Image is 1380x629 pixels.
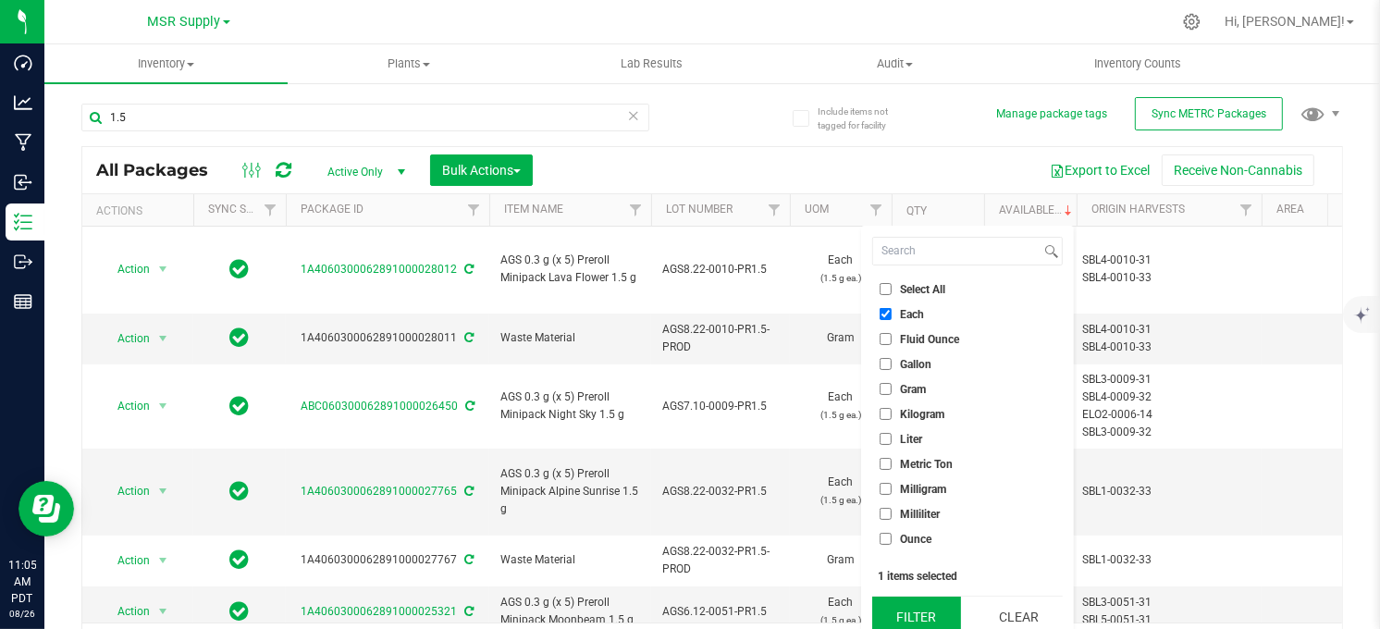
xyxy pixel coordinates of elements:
div: SBL1-0032-33 [1083,551,1256,569]
input: Milliliter [880,508,892,520]
span: select [152,548,175,573]
div: Manage settings [1180,13,1203,31]
inline-svg: Reports [14,292,32,311]
span: Fluid Ounce [900,334,959,345]
input: Milligram [880,483,892,495]
a: 1A4060300062891000025321 [302,605,458,618]
span: In Sync [230,598,250,624]
div: SBL3-0051-31 [1083,594,1256,611]
span: Lab Results [596,55,708,72]
span: In Sync [230,478,250,504]
inline-svg: Manufacturing [14,133,32,152]
span: Gram [900,384,926,395]
span: Sync from Compliance System [462,263,474,276]
span: Metric Ton [900,459,953,470]
span: Sync from Compliance System [462,331,474,344]
span: Action [101,598,151,624]
a: Filter [1231,194,1262,226]
div: SBL4-0010-31 [1083,321,1256,339]
div: SBL4-0010-31 [1083,252,1256,269]
span: AGS8.22-0032-PR1.5-PROD [662,543,779,578]
div: SBL4-0010-33 [1083,339,1256,356]
input: Search Package ID, Item Name, SKU, Lot or Part Number... [81,104,649,131]
span: AGS 0.3 g (x 5) Preroll Minipack Night Sky 1.5 g [500,388,640,424]
a: Qty [906,204,927,217]
a: Inventory [44,44,288,83]
span: Action [101,548,151,573]
span: AGS8.22-0010-PR1.5-PROD [662,321,779,356]
span: select [152,598,175,624]
span: Gram [801,551,881,569]
span: Waste Material [500,551,640,569]
div: SBL3-0009-32 [1083,424,1256,441]
span: In Sync [230,325,250,351]
span: Clear [627,104,640,128]
div: SBL3-0009-31 [1083,371,1256,388]
span: select [152,256,175,282]
button: Bulk Actions [430,154,533,186]
button: Export to Excel [1038,154,1162,186]
span: AGS7.10-0009-PR1.5 [662,398,779,415]
input: Ounce [880,533,892,545]
p: 11:05 AM PDT [8,557,36,607]
a: Package ID [301,203,363,216]
div: SBL4-0009-32 [1083,388,1256,406]
span: Sync from Compliance System [462,553,474,566]
a: ABC060300062891000026450 [301,400,458,413]
span: AGS6.12-0051-PR1.5 [662,603,779,621]
span: Each [801,252,881,287]
span: Each [801,388,881,424]
inline-svg: Inbound [14,173,32,191]
span: Bulk Actions [442,163,521,178]
span: In Sync [230,256,250,282]
input: Gram [880,383,892,395]
span: select [152,393,175,419]
inline-svg: Dashboard [14,54,32,72]
span: All Packages [96,160,227,180]
span: Select All [900,284,945,295]
a: Area [1276,203,1304,216]
span: Action [101,326,151,351]
div: Actions [96,204,186,217]
button: Receive Non-Cannabis [1162,154,1314,186]
a: Inventory Counts [1017,44,1260,83]
span: AGS 0.3 g (x 5) Preroll Minipack Lava Flower 1.5 g [500,252,640,287]
div: 1A4060300062891000027767 [283,551,492,569]
span: Sync from Compliance System [462,605,474,618]
p: (1.5 g ea.) [801,406,881,424]
a: Lab Results [531,44,774,83]
span: Plants [289,55,530,72]
span: AGS8.22-0032-PR1.5 [662,483,779,500]
input: Gallon [880,358,892,370]
span: Each [900,309,924,320]
div: 1A4060300062891000028011 [283,329,492,347]
span: select [152,326,175,351]
p: (1.5 g ea.) [801,491,881,509]
input: Each [880,308,892,320]
button: Sync METRC Packages [1135,97,1283,130]
a: Filter [861,194,892,226]
a: Available [999,203,1076,216]
a: Item Name [504,203,563,216]
span: AGS 0.3 g (x 5) Preroll Minipack Moonbeam 1.5 g [500,594,640,629]
input: Select All [880,283,892,295]
span: Action [101,478,151,504]
div: ELO2-0006-14 [1083,406,1256,424]
span: In Sync [230,393,250,419]
span: Gallon [900,359,931,370]
span: Action [101,256,151,282]
a: Plants [288,44,531,83]
span: Sync METRC Packages [1152,107,1266,120]
span: Sync from Compliance System [462,485,474,498]
span: Hi, [PERSON_NAME]! [1225,14,1345,29]
p: 08/26 [8,607,36,621]
div: SBL1-0032-33 [1083,483,1256,500]
span: Liter [900,434,922,445]
span: Inventory Counts [1070,55,1207,72]
span: select [152,478,175,504]
span: Include items not tagged for facility [818,105,910,132]
input: Liter [880,433,892,445]
a: Origin Harvests [1091,203,1185,216]
input: Metric Ton [880,458,892,470]
span: AGS 0.3 g (x 5) Preroll Minipack Alpine Sunrise 1.5 g [500,465,640,519]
